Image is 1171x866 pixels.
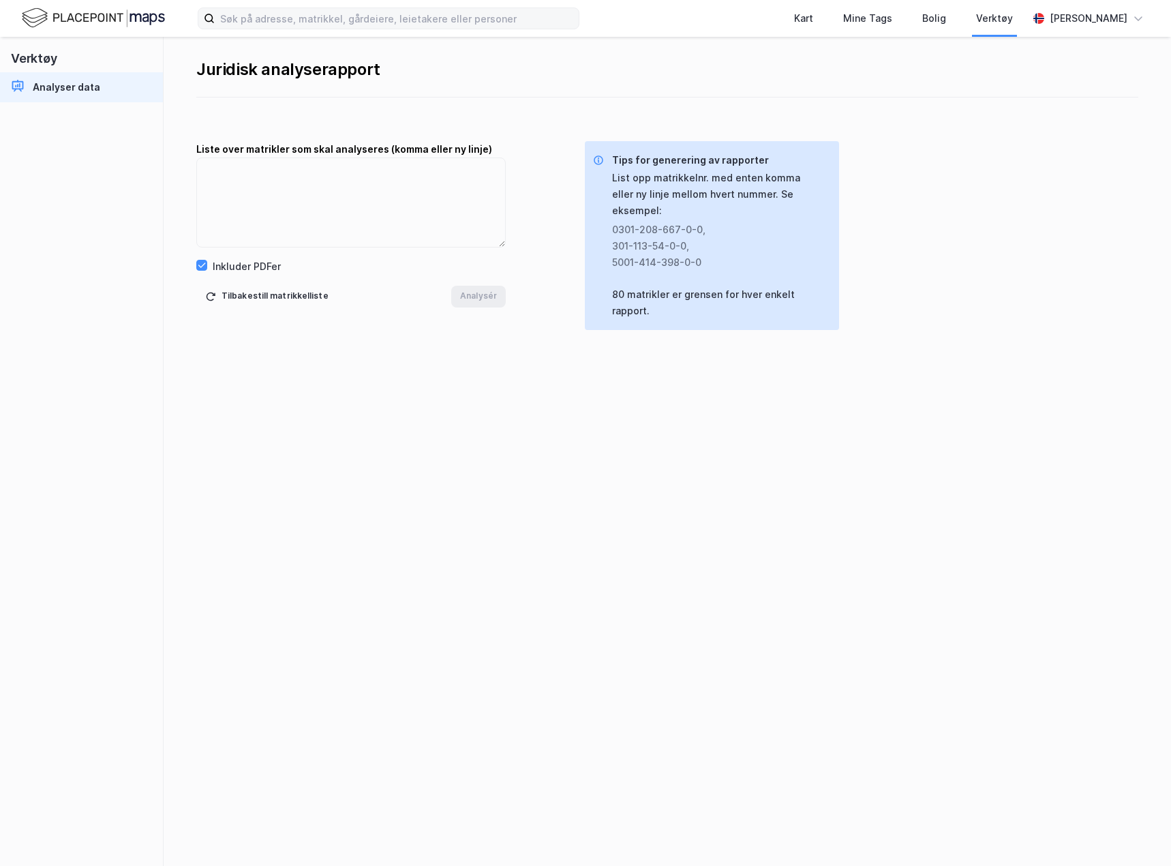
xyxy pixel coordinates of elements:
button: Tilbakestill matrikkelliste [196,286,337,308]
div: Kart [794,10,813,27]
div: Juridisk analyserapport [196,59,1138,80]
div: Verktøy [976,10,1013,27]
div: List opp matrikkelnr. med enten komma eller ny linje mellom hvert nummer. Se eksempel: 80 matrikl... [612,170,828,319]
div: Inkluder PDFer [213,258,281,275]
div: 301-113-54-0-0 , [612,238,817,254]
div: Mine Tags [843,10,892,27]
div: Tips for generering av rapporter [612,152,828,168]
div: Bolig [922,10,946,27]
div: Kontrollprogram for chat [1103,801,1171,866]
div: 5001-414-398-0-0 [612,254,817,271]
img: logo.f888ab2527a4732fd821a326f86c7f29.svg [22,6,165,30]
div: Liste over matrikler som skal analyseres (komma eller ny linje) [196,141,506,158]
div: Analyser data [33,79,100,95]
div: [PERSON_NAME] [1050,10,1127,27]
input: Søk på adresse, matrikkel, gårdeiere, leietakere eller personer [215,8,579,29]
div: 0301-208-667-0-0 , [612,222,817,238]
iframe: Chat Widget [1103,801,1171,866]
